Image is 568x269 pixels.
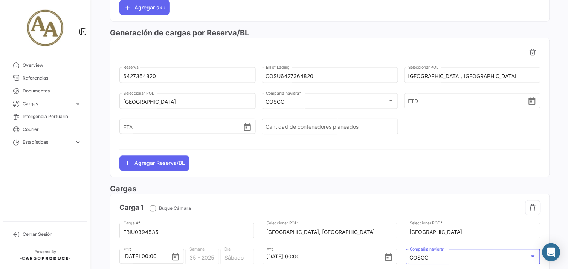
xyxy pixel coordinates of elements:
[408,74,537,80] input: Escriba para buscar...
[267,229,394,236] input: Escriba para buscar...
[23,88,81,94] span: Documentos
[23,100,72,107] span: Cargas
[23,126,81,133] span: Courier
[110,28,550,38] h3: Generación de cargas por Reserva/BL
[243,123,252,131] button: Open calendar
[23,113,81,120] span: Inteligencia Portuaria
[6,110,84,123] a: Inteligencia Portuaria
[171,252,180,261] button: Open calendar
[384,253,393,261] button: Open calendar
[26,9,64,47] img: 852fc388-10ad-47fd-b232-e98225ca49a8.jpg
[159,205,191,212] span: Buque Cámara
[528,97,537,105] button: Open calendar
[75,139,81,146] span: expand_more
[410,229,537,236] input: Escriba para buscar...
[542,243,560,261] div: Abrir Intercom Messenger
[6,59,84,72] a: Overview
[119,156,189,171] button: Agregar Reserva/BL
[110,183,550,194] h3: Cargas
[23,75,81,81] span: Referencias
[266,99,285,105] mat-select-trigger: COSCO
[6,85,84,97] a: Documentos
[124,99,252,106] input: Escriba para buscar...
[6,123,84,136] a: Courier
[410,255,429,261] mat-select-trigger: COSCO
[23,62,81,69] span: Overview
[6,72,84,85] a: Referencias
[23,231,81,238] span: Cerrar Sesión
[75,100,81,107] span: expand_more
[119,203,144,213] h4: Carga 1
[23,139,72,146] span: Estadísticas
